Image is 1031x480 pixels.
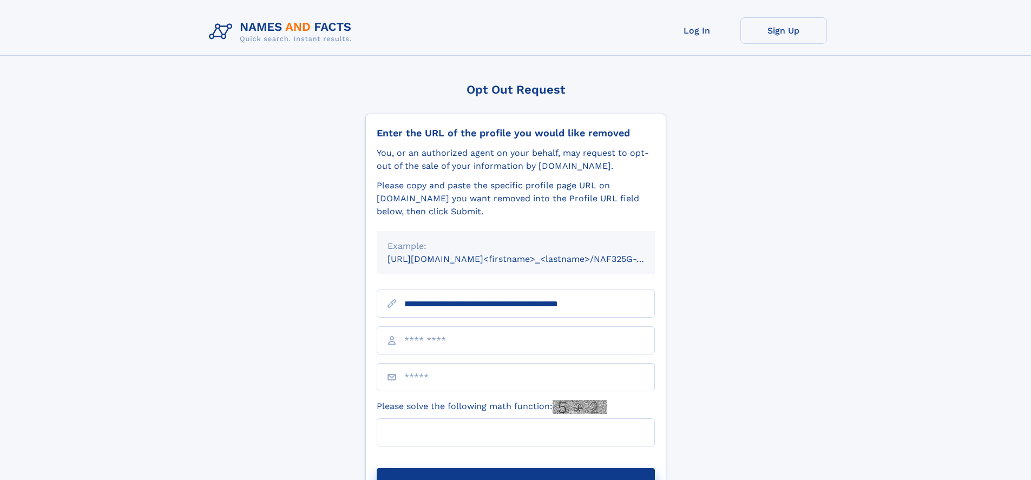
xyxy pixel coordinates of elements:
div: Enter the URL of the profile you would like removed [377,127,655,139]
div: Example: [388,240,644,253]
img: Logo Names and Facts [205,17,360,47]
div: You, or an authorized agent on your behalf, may request to opt-out of the sale of your informatio... [377,147,655,173]
div: Opt Out Request [365,83,666,96]
a: Log In [654,17,740,44]
label: Please solve the following math function: [377,400,607,414]
small: [URL][DOMAIN_NAME]<firstname>_<lastname>/NAF325G-xxxxxxxx [388,254,675,264]
a: Sign Up [740,17,827,44]
div: Please copy and paste the specific profile page URL on [DOMAIN_NAME] you want removed into the Pr... [377,179,655,218]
